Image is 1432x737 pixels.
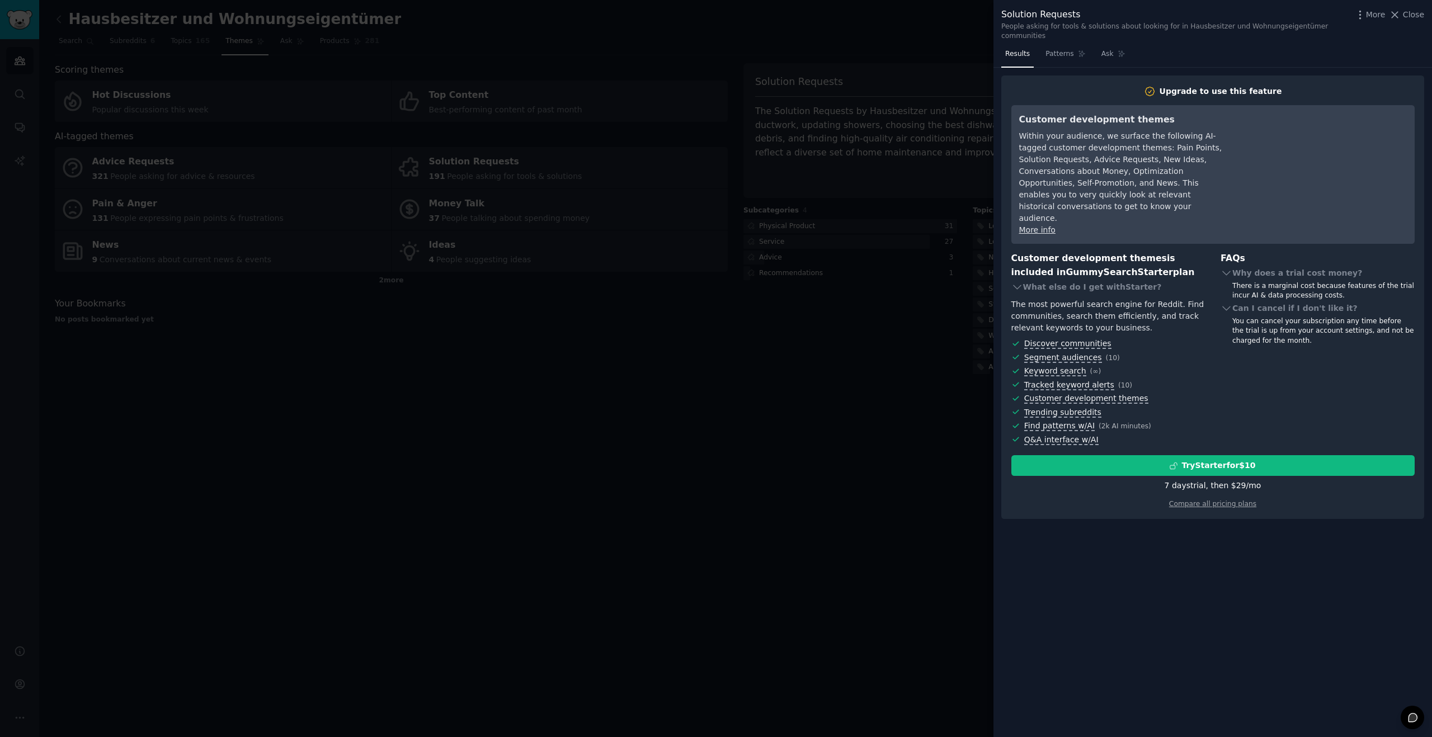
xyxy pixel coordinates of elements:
div: 7 days trial, then $ 29 /mo [1165,480,1261,492]
a: Patterns [1042,45,1089,68]
div: Solution Requests [1001,8,1348,22]
button: Close [1389,9,1424,21]
button: TryStarterfor$10 [1011,455,1415,476]
a: Ask [1097,45,1129,68]
span: Close [1403,9,1424,21]
h3: Customer development themes is included in plan [1011,252,1205,279]
span: Patterns [1045,49,1073,59]
span: ( 10 ) [1106,354,1120,362]
div: What else do I get with Starter ? [1011,279,1205,295]
button: More [1354,9,1386,21]
div: The most powerful search engine for Reddit. Find communities, search them efficiently, and track ... [1011,299,1205,334]
div: Within your audience, we surface the following AI-tagged customer development themes: Pain Points... [1019,130,1223,224]
span: Ask [1101,49,1114,59]
a: More info [1019,225,1056,234]
div: Can I cancel if I don't like it? [1221,301,1415,316]
div: Try Starter for $10 [1181,460,1255,471]
span: ( ∞ ) [1090,367,1101,375]
span: Trending subreddits [1024,408,1101,418]
span: GummySearch Starter [1066,267,1172,277]
h3: FAQs [1221,252,1415,266]
a: Results [1001,45,1034,68]
div: There is a marginal cost because features of the trial incur AI & data processing costs. [1232,281,1415,301]
span: Find patterns w/AI [1024,421,1095,431]
span: ( 10 ) [1118,381,1132,389]
span: Keyword search [1024,366,1086,376]
h3: Customer development themes [1019,113,1223,127]
span: More [1366,9,1386,21]
span: Customer development themes [1024,394,1148,404]
span: Results [1005,49,1030,59]
span: ( 2k AI minutes ) [1099,422,1151,430]
span: Segment audiences [1024,353,1102,363]
div: Why does a trial cost money? [1221,266,1415,281]
a: Compare all pricing plans [1169,500,1256,508]
div: Upgrade to use this feature [1160,86,1282,97]
div: You can cancel your subscription any time before the trial is up from your account settings, and ... [1232,316,1415,346]
div: People asking for tools & solutions about looking for in Hausbesitzer und Wohnungseigentümer comm... [1001,22,1348,41]
span: Discover communities [1024,339,1111,349]
span: Q&A interface w/AI [1024,435,1099,445]
span: Tracked keyword alerts [1024,380,1114,390]
iframe: YouTube video player [1239,113,1407,197]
